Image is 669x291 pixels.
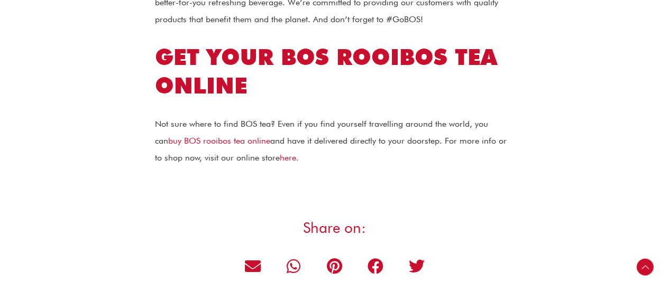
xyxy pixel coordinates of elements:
div: Share on facebook [358,248,393,284]
div: Share on pinterest [317,248,353,284]
a: buy BOS rooibos tea online [168,136,270,146]
div: Share on email [235,248,271,284]
div: Share on twitter [399,248,435,284]
h2: GET YOUR BOS ROOIBOS TEA ONLINE [155,43,515,100]
a: here [280,153,296,163]
p: Not sure where to find BOS tea? Even if you find yourself travelling around the world, you can an... [155,116,515,166]
div: Share on whatsapp [276,248,311,284]
h3: Share on: [39,218,631,237]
